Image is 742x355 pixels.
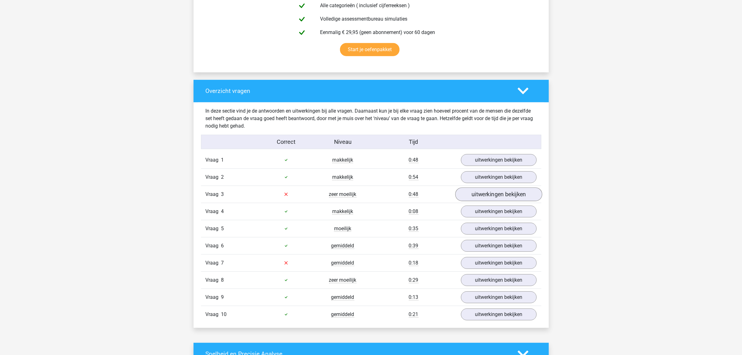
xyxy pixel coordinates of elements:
a: Start je oefenpakket [340,43,400,56]
span: makkelijk [332,208,353,215]
span: 4 [221,208,224,214]
span: 0:18 [409,260,419,266]
span: 3 [221,191,224,197]
a: uitwerkingen bekijken [461,257,537,269]
span: gemiddeld [331,260,354,266]
span: makkelijk [332,157,353,163]
span: 1 [221,157,224,163]
span: 9 [221,294,224,300]
a: uitwerkingen bekijken [461,154,537,166]
span: 8 [221,277,224,283]
a: uitwerkingen bekijken [461,291,537,303]
span: zeer moeilijk [329,191,357,197]
span: 5 [221,226,224,231]
span: 0:48 [409,191,419,197]
span: 7 [221,260,224,266]
div: In deze sectie vind je de antwoorden en uitwerkingen bij alle vragen. Daarnaast kun je bij elke v... [201,107,541,130]
span: gemiddeld [331,311,354,318]
span: Vraag [206,208,221,215]
span: Vraag [206,259,221,267]
span: 0:39 [409,243,419,249]
span: Vraag [206,242,221,250]
span: Vraag [206,311,221,318]
span: makkelijk [332,174,353,180]
a: uitwerkingen bekijken [461,274,537,286]
span: Vraag [206,173,221,181]
h4: Overzicht vragen [206,87,508,95]
span: 0:35 [409,226,419,232]
span: 0:13 [409,294,419,300]
span: 10 [221,311,227,317]
a: uitwerkingen bekijken [455,187,542,201]
span: Vraag [206,276,221,284]
span: gemiddeld [331,294,354,300]
div: Correct [258,138,314,146]
a: uitwerkingen bekijken [461,240,537,252]
span: Vraag [206,225,221,232]
span: 6 [221,243,224,249]
div: Niveau [314,138,371,146]
span: gemiddeld [331,243,354,249]
span: 0:54 [409,174,419,180]
span: Vraag [206,294,221,301]
span: 0:48 [409,157,419,163]
a: uitwerkingen bekijken [461,171,537,183]
span: 0:29 [409,277,419,283]
span: 0:08 [409,208,419,215]
div: Tijd [371,138,456,146]
span: zeer moeilijk [329,277,357,283]
span: 0:21 [409,311,419,318]
span: 2 [221,174,224,180]
a: uitwerkingen bekijken [461,223,537,235]
span: Vraag [206,191,221,198]
a: uitwerkingen bekijken [461,206,537,217]
a: uitwerkingen bekijken [461,309,537,320]
span: Vraag [206,156,221,164]
span: moeilijk [334,226,351,232]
